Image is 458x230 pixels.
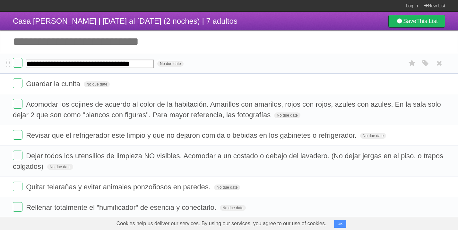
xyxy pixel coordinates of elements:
span: Rellenar totalmente el "humificador" de esencia y conectarlo. [26,203,218,211]
label: Done [13,99,22,109]
label: Done [13,130,22,140]
span: No due date [360,133,386,139]
span: No due date [157,61,183,67]
span: No due date [47,164,73,170]
span: Guardar la cunita [26,80,82,88]
span: No due date [274,112,300,118]
span: Casa [PERSON_NAME] | [DATE] al [DATE] (2 noches) | 7 adultos [13,17,238,25]
a: SaveThis List [388,15,445,28]
label: Done [13,182,22,191]
span: No due date [84,81,110,87]
label: Done [13,78,22,88]
label: Star task [406,58,418,69]
span: No due date [220,205,246,211]
button: OK [334,220,347,228]
span: Cookies help us deliver our services. By using our services, you agree to our use of cookies. [110,217,333,230]
label: Done [13,151,22,160]
label: Done [13,202,22,212]
span: No due date [214,185,240,190]
label: Done [13,58,22,68]
span: Quitar telarañas y evitar animales ponzoñosos en paredes. [26,183,212,191]
span: Revisar que el refrigerador este limpio y que no dejaron comida o bebidas en los gabinetes o refr... [26,131,358,139]
span: Acomodar los cojines de acuerdo al color de la habitación. Amarillos con amarilos, rojos con rojo... [13,100,441,119]
span: Dejar todos los utensilios de limpieza NO visibles. Acomodar a un costado o debajo del lavadero. ... [13,152,443,170]
b: This List [416,18,438,24]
